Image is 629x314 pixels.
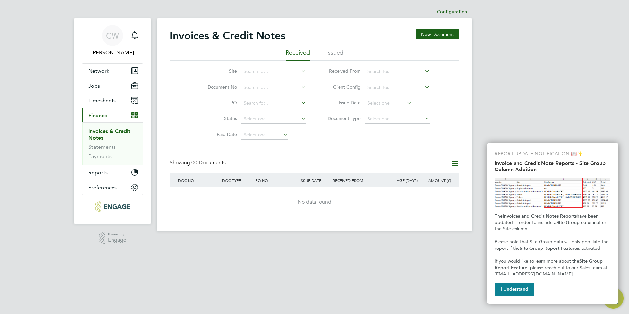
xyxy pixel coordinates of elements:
label: PO [199,100,237,106]
span: The [495,213,503,219]
a: Go to account details [82,25,143,57]
input: Search for... [241,67,306,76]
label: Document Type [323,116,361,121]
span: Preferences [88,184,117,191]
span: , please reach out to our Sales team at: [EMAIL_ADDRESS][DOMAIN_NAME] [495,265,610,277]
span: CW [106,31,119,40]
a: Payments [88,153,112,159]
input: Select one [241,130,288,140]
span: is activated. [577,246,602,251]
a: Statements [88,144,116,150]
label: Site [199,68,237,74]
input: Search for... [365,67,430,76]
strong: Site Group Report Feature [495,258,604,271]
input: Select one [241,115,306,124]
input: Search for... [241,83,306,92]
span: 00 Documents [191,159,226,166]
span: Reports [88,170,108,176]
a: Go to home page [82,201,143,212]
div: PO NO [254,173,298,188]
div: DOC TYPE [220,173,254,188]
img: Site Group Column in Invoices Report [495,178,611,208]
span: Jobs [88,83,100,89]
span: Please note that Site Group data will only populate the report if the [495,239,610,251]
strong: Site Group Report Feature [520,246,577,251]
div: Showing [170,159,227,166]
span: Engage [108,237,126,243]
span: have been updated in order to include a [495,213,600,225]
span: Claire Waldron [82,49,143,57]
span: Powered by [108,232,126,237]
h2: Invoice and Credit Note Reports - Site Group Column Addition [495,160,611,172]
label: Status [199,116,237,121]
h2: Invoices & Credit Notes [170,29,285,42]
a: Invoices & Credit Notes [88,128,130,141]
li: Issued [326,49,343,61]
nav: Main navigation [74,18,151,224]
div: ISSUE DATE [298,173,331,188]
label: Received From [323,68,361,74]
div: AGE (DAYS) [386,173,419,188]
div: RECEIVED FROM [331,173,386,188]
span: Finance [88,112,107,118]
span: Network [88,68,109,74]
button: New Document [416,29,459,39]
div: Invoice and Credit Note Reports - Site Group Column Addition [487,143,618,304]
label: Issue Date [323,100,361,106]
img: northbuildrecruit-logo-retina.png [95,201,130,212]
li: Configuration [437,5,467,18]
div: No data found [176,199,453,206]
label: Paid Date [199,131,237,137]
button: I Understand [495,283,534,296]
strong: Invoices and Credit Notes Reports [503,213,577,219]
label: Document No [199,84,237,90]
span: Timesheets [88,97,116,104]
span: If you would like to learn more about the [495,258,579,264]
input: Select one [365,99,412,108]
div: AMOUNT (£) [419,173,453,188]
strong: Site Group column [556,220,597,225]
p: REPORT UPDATE NOTIFICATION 📖✨ [495,151,611,157]
label: Client Config [323,84,361,90]
input: Search for... [365,83,430,92]
input: Search for... [241,99,306,108]
div: DOC NO [176,173,220,188]
li: Received [286,49,310,61]
input: Select one [365,115,430,124]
